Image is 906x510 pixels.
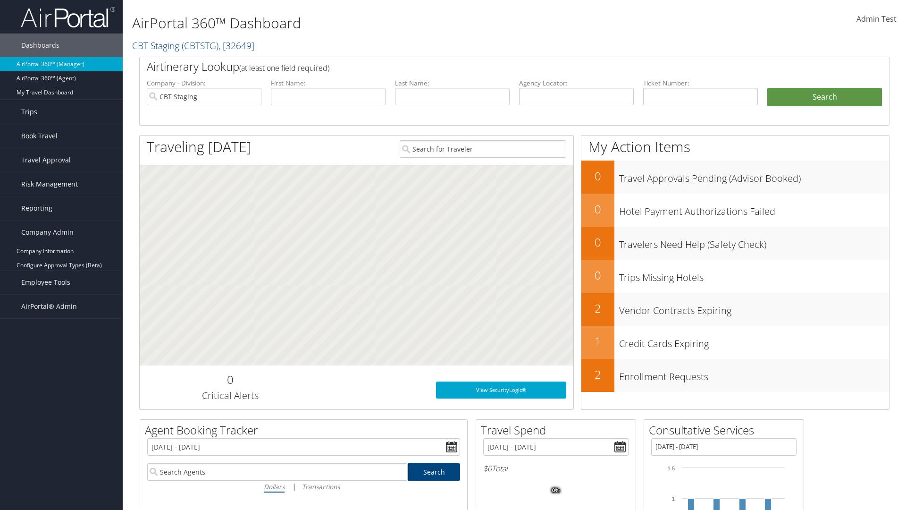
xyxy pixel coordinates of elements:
h3: Travelers Need Help (Safety Check) [619,233,889,251]
h3: Travel Approvals Pending (Advisor Booked) [619,167,889,185]
h1: AirPortal 360™ Dashboard [132,13,642,33]
h2: 0 [581,267,614,283]
span: (at least one field required) [239,63,329,73]
h2: 0 [581,168,614,184]
a: 0Hotel Payment Authorizations Failed [581,194,889,227]
h2: Consultative Services [649,422,804,438]
a: CBT Staging [132,39,254,52]
i: Transactions [302,482,340,491]
tspan: 1 [672,496,675,501]
img: airportal-logo.png [21,6,115,28]
a: 0Travel Approvals Pending (Advisor Booked) [581,161,889,194]
a: 2Vendor Contracts Expiring [581,293,889,326]
h3: Trips Missing Hotels [619,266,889,284]
h3: Enrollment Requests [619,365,889,383]
span: Dashboards [21,34,59,57]
a: Admin Test [856,5,897,34]
div: | [147,481,460,493]
a: 0Travelers Need Help (Safety Check) [581,227,889,260]
label: Agency Locator: [519,78,634,88]
span: Company Admin [21,221,74,244]
a: Search [408,463,461,481]
span: Employee Tools [21,271,70,294]
h2: 0 [147,372,313,388]
h2: 0 [581,234,614,250]
label: Ticket Number: [643,78,758,88]
span: Trips [21,100,37,124]
span: , [ 32649 ] [218,39,254,52]
h2: 2 [581,366,614,382]
h3: Critical Alerts [147,389,313,402]
label: Company - Division: [147,78,261,88]
h1: Traveling [DATE] [147,137,252,157]
span: $0 [483,463,492,474]
h3: Credit Cards Expiring [619,332,889,350]
h2: 2 [581,300,614,316]
tspan: 1.5 [668,466,675,471]
input: Search for Traveler [400,140,566,158]
a: View SecurityLogic® [436,382,566,399]
span: Book Travel [21,124,58,148]
i: Dollars [264,482,285,491]
h2: Travel Spend [481,422,636,438]
span: Travel Approval [21,148,71,172]
button: Search [767,88,882,107]
h2: 1 [581,333,614,349]
span: ( CBTSTG ) [182,39,218,52]
h2: 0 [581,201,614,217]
h1: My Action Items [581,137,889,157]
a: 2Enrollment Requests [581,359,889,392]
h2: Agent Booking Tracker [145,422,467,438]
a: 0Trips Missing Hotels [581,260,889,293]
span: Reporting [21,196,52,220]
h3: Vendor Contracts Expiring [619,299,889,317]
h3: Hotel Payment Authorizations Failed [619,200,889,218]
span: Risk Management [21,172,78,196]
span: AirPortal® Admin [21,295,77,318]
label: First Name: [271,78,386,88]
tspan: 0% [552,488,560,493]
a: 1Credit Cards Expiring [581,326,889,359]
h6: Total [483,463,629,474]
span: Admin Test [856,14,897,24]
label: Last Name: [395,78,510,88]
input: Search Agents [147,463,408,481]
h2: Airtinerary Lookup [147,59,820,75]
